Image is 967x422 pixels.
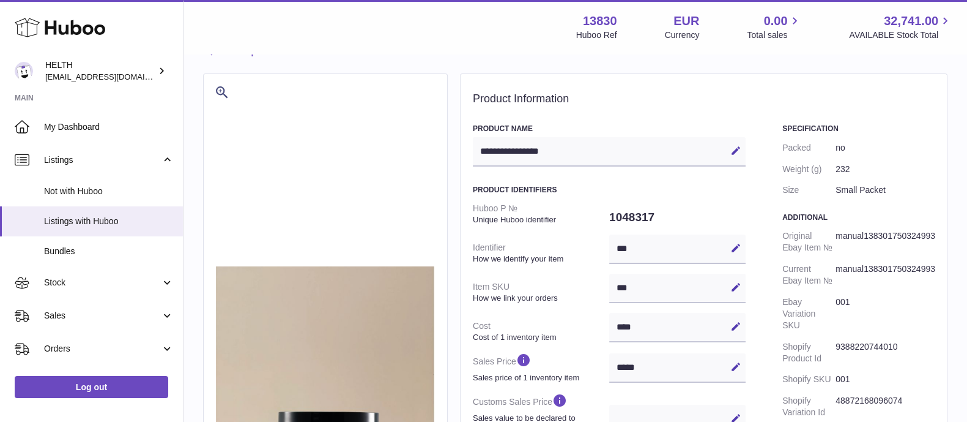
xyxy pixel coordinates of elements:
[44,154,161,166] span: Listings
[835,369,935,390] dd: 001
[44,343,161,355] span: Orders
[835,258,935,292] dd: manual138301750324993
[782,336,835,369] dt: Shopify Product Id
[835,179,935,201] dd: Small Packet
[884,13,938,29] span: 32,741.00
[782,179,835,201] dt: Size
[45,72,180,81] span: [EMAIL_ADDRESS][DOMAIN_NAME]
[473,237,609,269] dt: Identifier
[849,13,952,41] a: 32,741.00 AVAILABLE Stock Total
[747,13,801,41] a: 0.00 Total sales
[44,277,161,288] span: Stock
[473,254,606,265] strong: How we identify your item
[15,62,33,80] img: internalAdmin-13830@internal.huboo.com
[473,315,609,347] dt: Cost
[764,13,788,29] span: 0.00
[473,276,609,308] dt: Item SKU
[747,29,801,41] span: Total sales
[835,336,935,369] dd: 9388220744010
[576,29,617,41] div: Huboo Ref
[583,13,617,29] strong: 13830
[835,159,935,180] dd: 232
[782,258,835,292] dt: Current Ebay Item №
[665,29,700,41] div: Currency
[44,121,174,133] span: My Dashboard
[782,124,935,134] h3: Specification
[44,216,174,227] span: Listings with Huboo
[609,205,746,230] dd: 1048317
[782,369,835,390] dt: Shopify SKU
[473,124,746,134] h3: Product Name
[473,185,746,195] h3: Product Identifiers
[473,372,606,383] strong: Sales price of 1 inventory item
[835,225,935,258] dd: manual138301750324993
[45,59,155,83] div: HELTH
[473,347,609,388] dt: Sales Price
[782,292,835,336] dt: Ebay Variation SKU
[673,13,699,29] strong: EUR
[15,376,168,398] a: Log out
[473,198,609,230] dt: Huboo P №
[782,159,835,180] dt: Weight (g)
[44,186,174,197] span: Not with Huboo
[473,293,606,304] strong: How we link your orders
[782,225,835,258] dt: Original Ebay Item №
[473,332,606,343] strong: Cost of 1 inventory item
[44,310,161,322] span: Sales
[835,292,935,336] dd: 001
[473,214,606,225] strong: Unique Huboo identifier
[849,29,952,41] span: AVAILABLE Stock Total
[782,137,835,159] dt: Packed
[835,137,935,159] dd: no
[782,213,935,222] h3: Additional
[44,246,174,257] span: Bundles
[473,92,935,106] h2: Product Information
